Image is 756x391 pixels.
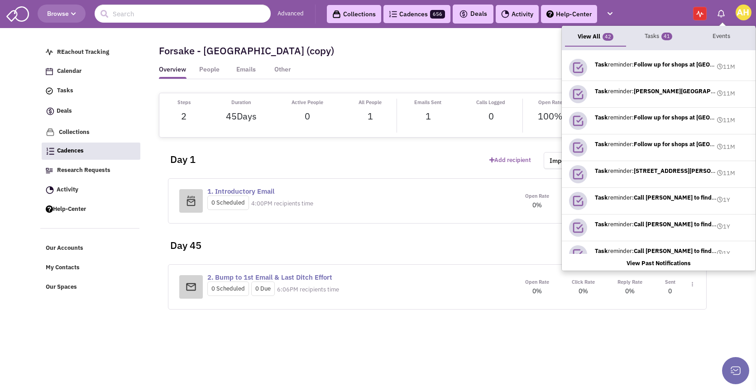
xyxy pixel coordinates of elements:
[723,196,730,204] span: 1Y
[541,5,597,23] a: Help-Center
[692,282,693,287] img: editmenu
[196,65,223,79] a: People
[383,5,450,23] a: Cadences656
[723,63,735,71] span: 11M
[368,110,373,122] span: 1
[59,128,90,136] span: Collections
[57,87,73,95] span: Tasks
[159,65,187,79] a: Overview
[95,5,271,23] input: Search
[538,110,563,122] span: 100%
[569,138,587,157] img: tasks.png
[57,186,78,193] span: Activity
[496,5,539,23] a: Activity
[57,166,110,174] span: Research Requests
[501,10,509,18] img: Activity.png
[579,287,588,295] span: 0%
[565,29,626,46] a: View All42
[41,279,140,296] a: Our Spaces
[723,143,735,150] span: 11M
[544,152,602,169] button: Import contacts
[595,194,608,201] b: Task
[736,5,751,20] img: Ally Huynh
[46,128,55,137] img: icon-collection-lavender.png
[595,167,608,175] b: Task
[163,224,711,260] div: Day 45
[617,277,642,286] p: Reply Rate
[595,194,717,202] span: reminder:
[691,28,752,45] a: Events
[525,191,549,200] p: Open Rate
[207,273,332,281] a: 2. Bump to 1st Email & Last Ditch Effort
[625,287,635,295] span: 0%
[269,65,297,79] a: Other
[430,10,445,19] span: 656
[476,99,505,106] p: Calls Logged
[668,287,672,295] span: 0
[532,287,542,295] span: 0%
[595,167,717,176] span: reminder:
[163,138,484,174] div: Day 1
[305,110,310,122] span: 0
[569,165,587,183] img: tasks.png
[459,10,487,18] span: Deals
[359,99,382,106] p: All People
[38,5,86,23] button: Browse
[595,247,608,255] b: Task
[41,102,140,121] a: Deals
[489,156,531,165] a: Add recipient
[627,259,691,267] b: View Past Notifications
[46,168,53,173] img: Research.png
[41,181,140,199] a: Activity
[525,277,549,286] p: Open Rate
[46,148,54,155] img: Cadences_logo.png
[232,65,260,79] a: Emails
[6,5,29,22] img: SmartAdmin
[569,245,587,263] img: tasks.png
[41,259,140,277] a: My Contacts
[723,116,735,124] span: 11M
[46,68,53,75] img: Calendar.png
[595,114,717,122] span: reminder:
[41,162,140,179] a: Research Requests
[46,106,55,117] img: icon-deals.svg
[57,67,81,75] span: Calendar
[723,249,730,257] span: 1Y
[181,110,187,122] span: 2
[595,60,717,69] span: reminder:
[46,186,54,194] img: Activity.png
[595,114,608,121] b: Task
[46,87,53,95] img: icon-tasks.png
[57,147,84,155] span: Cadences
[569,112,587,130] img: tasks.png
[595,87,608,95] b: Task
[292,99,323,106] p: Active People
[159,45,334,56] h2: Forsake - [GEOGRAPHIC_DATA] (copy)
[277,286,339,294] p: 6:06PM recipients time
[488,110,494,133] span: 0
[207,195,249,210] p: 0 Scheduled
[723,223,730,230] span: 1Y
[569,85,587,103] img: tasks.png
[226,110,257,122] span: 45
[42,143,140,160] a: Cadences
[41,63,140,80] a: Calendar
[332,10,341,19] img: icon-collection-lavender-black.svg
[46,205,53,213] img: help.png
[569,192,587,210] img: tasks.png
[595,247,717,256] span: reminder:
[41,82,140,100] a: Tasks
[47,10,76,18] span: Browse
[177,99,191,106] p: Steps
[41,124,140,141] a: Collections
[186,283,196,291] img: Mailbox.png
[546,10,554,18] img: help.png
[389,11,397,17] img: Cadences_logo.png
[251,200,313,208] p: 4:00PM recipients time
[41,240,140,257] a: Our Accounts
[226,99,257,106] p: Duration
[46,244,83,252] span: Our Accounts
[46,264,80,272] span: My Contacts
[538,99,563,106] p: Open Rate
[414,99,441,106] p: Emails Sent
